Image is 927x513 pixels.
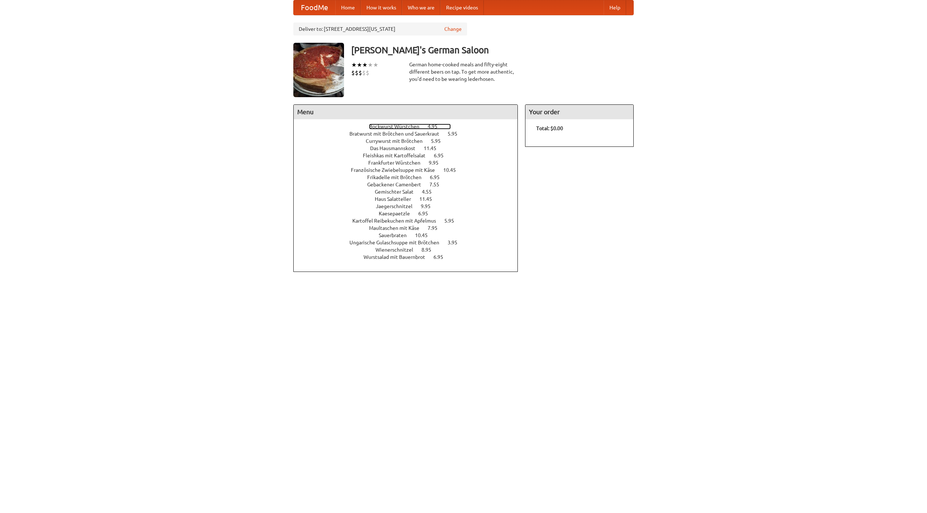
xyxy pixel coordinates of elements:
[368,160,428,166] span: Frankfurter Würstchen
[370,145,423,151] span: Das Hausmannskost
[349,240,446,245] span: Ungarische Gulaschsuppe mit Brötchen
[431,138,448,144] span: 5.95
[370,145,450,151] a: Das Hausmannskost 11.45
[293,43,344,97] img: angular.jpg
[421,203,438,209] span: 9.95
[376,247,445,253] a: Wienerschnitzel 8.95
[379,211,441,216] a: Kaesepaetzle 6.95
[368,160,452,166] a: Frankfurter Würstchen 9.95
[434,153,451,158] span: 6.95
[429,182,446,187] span: 7.55
[367,174,453,180] a: Frikadelle mit Brötchen 6.95
[421,247,439,253] span: 8.95
[443,167,463,173] span: 10.45
[428,225,445,231] span: 7.95
[536,125,563,131] b: Total: $0.00
[375,196,445,202] a: Haus Salatteller 11.45
[422,189,439,195] span: 4.55
[418,211,435,216] span: 6.95
[376,247,420,253] span: Wienerschnitzel
[379,232,414,238] span: Sauerbraten
[375,189,445,195] a: Gemischter Salat 4.55
[424,145,444,151] span: 11.45
[448,240,465,245] span: 3.95
[375,196,418,202] span: Haus Salatteller
[351,43,634,57] h3: [PERSON_NAME]'s German Saloon
[335,0,361,15] a: Home
[351,167,442,173] span: Französische Zwiebelsuppe mit Käse
[367,174,429,180] span: Frikadelle mit Brötchen
[366,69,369,77] li: $
[379,232,441,238] a: Sauerbraten 10.45
[352,218,443,224] span: Kartoffel Reibekuchen mit Apfelmus
[361,0,402,15] a: How it works
[363,153,457,158] a: Fleishkas mit Kartoffelsalat 6.95
[351,61,357,69] li: ★
[369,124,427,129] span: Bockwurst Würstchen
[366,138,454,144] a: Currywurst mit Brötchen 5.95
[351,167,469,173] a: Französische Zwiebelsuppe mit Käse 10.45
[364,254,457,260] a: Wurstsalad mit Bauernbrot 6.95
[368,61,373,69] li: ★
[402,0,440,15] a: Who we are
[362,61,368,69] li: ★
[355,69,358,77] li: $
[428,124,445,129] span: 4.95
[367,182,453,187] a: Gebackener Camenbert 7.55
[440,0,484,15] a: Recipe videos
[363,153,433,158] span: Fleishkas mit Kartoffelsalat
[429,160,446,166] span: 9.95
[433,254,450,260] span: 6.95
[376,203,420,209] span: Jaegerschnitzel
[369,225,451,231] a: Maultaschen mit Käse 7.95
[349,240,471,245] a: Ungarische Gulaschsuppe mit Brötchen 3.95
[367,182,428,187] span: Gebackener Camenbert
[409,61,518,83] div: German home-cooked meals and fifty-eight different beers on tap. To get more authentic, you'd nee...
[294,105,517,119] h4: Menu
[444,25,462,33] a: Change
[604,0,626,15] a: Help
[349,131,446,137] span: Bratwurst mit Brötchen und Sauerkraut
[352,218,467,224] a: Kartoffel Reibekuchen mit Apfelmus 5.95
[444,218,461,224] span: 5.95
[415,232,435,238] span: 10.45
[419,196,439,202] span: 11.45
[358,69,362,77] li: $
[366,138,430,144] span: Currywurst mit Brötchen
[364,254,432,260] span: Wurstsalad mit Bauernbrot
[379,211,417,216] span: Kaesepaetzle
[351,69,355,77] li: $
[369,225,427,231] span: Maultaschen mit Käse
[294,0,335,15] a: FoodMe
[369,124,451,129] a: Bockwurst Würstchen 4.95
[349,131,471,137] a: Bratwurst mit Brötchen und Sauerkraut 5.95
[362,69,366,77] li: $
[448,131,465,137] span: 5.95
[430,174,447,180] span: 6.95
[373,61,378,69] li: ★
[376,203,444,209] a: Jaegerschnitzel 9.95
[293,22,467,36] div: Deliver to: [STREET_ADDRESS][US_STATE]
[375,189,421,195] span: Gemischter Salat
[357,61,362,69] li: ★
[525,105,633,119] h4: Your order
